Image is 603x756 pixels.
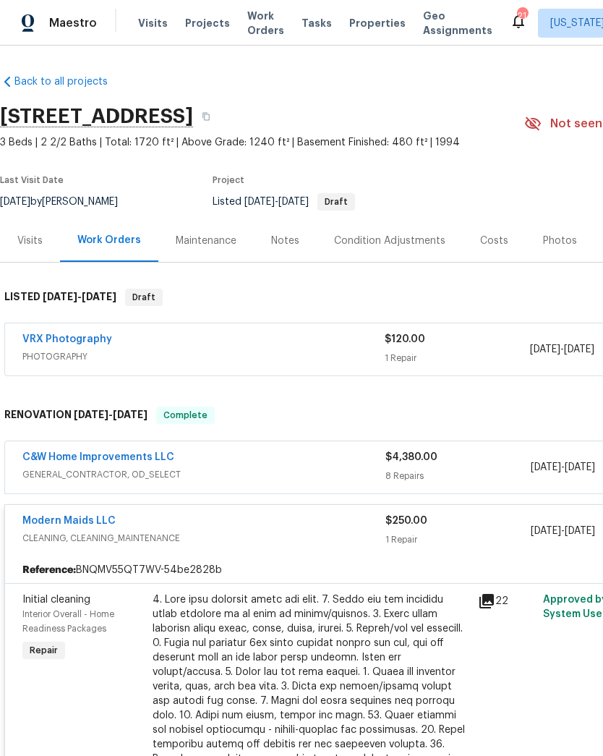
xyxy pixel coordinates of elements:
span: Repair [24,643,64,658]
div: Work Orders [77,233,141,247]
span: [DATE] [113,409,147,420]
div: 1 Repair [385,351,529,365]
span: - [530,342,594,357]
span: [DATE] [564,344,594,354]
span: $4,380.00 [385,452,437,462]
span: $120.00 [385,334,425,344]
a: VRX Photography [22,334,112,344]
div: 21 [517,9,527,23]
span: - [74,409,147,420]
span: [DATE] [565,526,595,536]
span: CLEANING, CLEANING_MAINTENANCE [22,531,385,545]
div: Costs [480,234,508,248]
span: [DATE] [531,462,561,472]
div: Condition Adjustments [334,234,445,248]
span: - [531,460,595,475]
span: - [43,292,116,302]
div: Visits [17,234,43,248]
span: Projects [185,16,230,30]
span: Visits [138,16,168,30]
b: Reference: [22,563,76,577]
span: [DATE] [244,197,275,207]
span: - [531,524,595,538]
span: Listed [213,197,355,207]
span: Work Orders [247,9,284,38]
span: [DATE] [43,292,77,302]
span: - [244,197,309,207]
span: GENERAL_CONTRACTOR, OD_SELECT [22,467,385,482]
span: Geo Assignments [423,9,492,38]
span: Project [213,176,244,184]
h6: LISTED [4,289,116,306]
span: [DATE] [531,526,561,536]
span: Properties [349,16,406,30]
div: Photos [543,234,577,248]
div: 8 Repairs [385,469,531,483]
div: Maintenance [176,234,236,248]
span: Tasks [301,18,332,28]
div: 22 [478,593,534,610]
span: Complete [158,408,213,422]
span: [DATE] [82,292,116,302]
a: C&W Home Improvements LLC [22,452,174,462]
span: Draft [319,198,354,206]
span: [DATE] [278,197,309,207]
span: Initial cleaning [22,595,90,605]
div: Notes [271,234,299,248]
button: Copy Address [193,103,219,129]
div: 1 Repair [385,532,531,547]
span: [DATE] [565,462,595,472]
span: [DATE] [530,344,560,354]
span: [DATE] [74,409,108,420]
span: $250.00 [385,516,427,526]
span: Maestro [49,16,97,30]
a: Modern Maids LLC [22,516,116,526]
h6: RENOVATION [4,407,147,424]
span: Draft [127,290,161,305]
span: PHOTOGRAPHY [22,349,385,364]
span: Interior Overall - Home Readiness Packages [22,610,114,633]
